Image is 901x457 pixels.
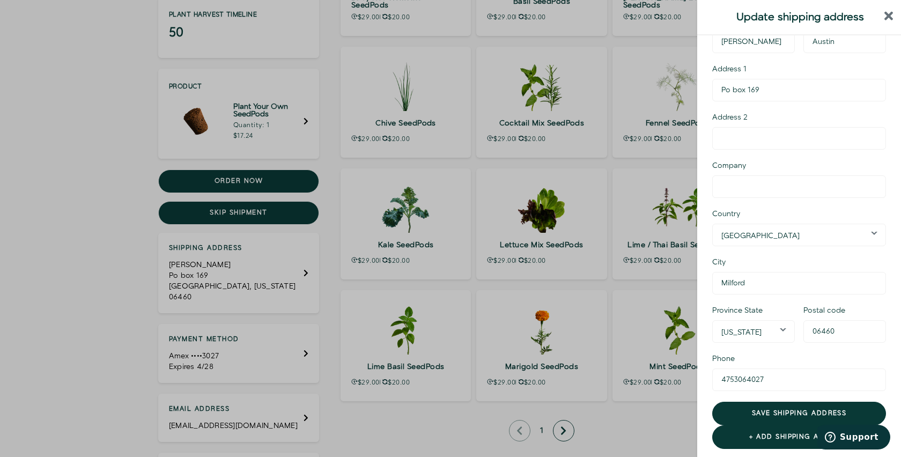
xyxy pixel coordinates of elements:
[817,425,890,452] iframe: Opens a widget where you can find more information
[736,10,864,25] span: Update shipping address
[712,353,880,364] label: Phone
[712,425,886,449] button: + Add shipping address
[712,209,880,219] label: Country
[803,305,880,316] label: Postal code
[712,402,886,425] button: Save shipping address
[712,64,880,75] label: Address 1
[884,8,893,26] button: close sidebar
[712,112,880,123] label: Address 2
[712,160,880,171] label: Company
[712,257,880,268] label: City
[712,305,788,316] label: Province State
